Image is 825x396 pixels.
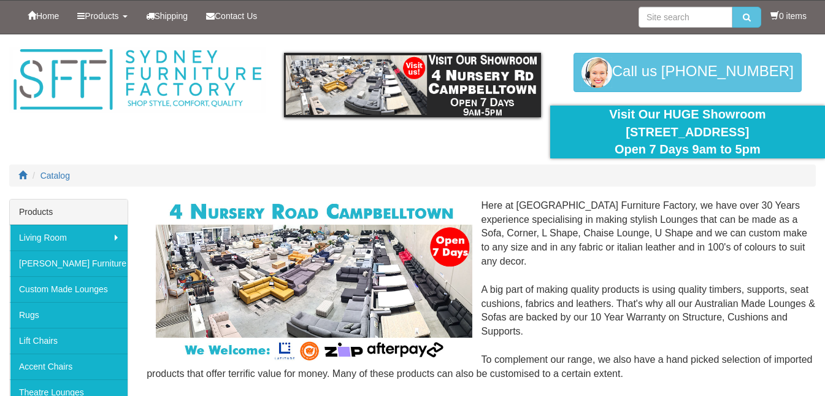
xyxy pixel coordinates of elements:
[197,1,266,31] a: Contact Us
[284,53,540,117] img: showroom.gif
[10,276,128,302] a: Custom Made Lounges
[639,7,732,28] input: Site search
[215,11,257,21] span: Contact Us
[85,11,118,21] span: Products
[156,199,472,363] img: Corner Modular Lounges
[40,171,70,181] a: Catalog
[36,11,59,21] span: Home
[137,1,198,31] a: Shipping
[68,1,136,31] a: Products
[10,225,128,250] a: Living Room
[18,1,68,31] a: Home
[10,200,128,225] div: Products
[155,11,188,21] span: Shipping
[10,328,128,354] a: Lift Chairs
[770,10,807,22] li: 0 items
[10,354,128,379] a: Accent Chairs
[559,106,816,158] div: Visit Our HUGE Showroom [STREET_ADDRESS] Open 7 Days 9am to 5pm
[9,47,266,113] img: Sydney Furniture Factory
[10,302,128,328] a: Rugs
[10,250,128,276] a: [PERSON_NAME] Furniture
